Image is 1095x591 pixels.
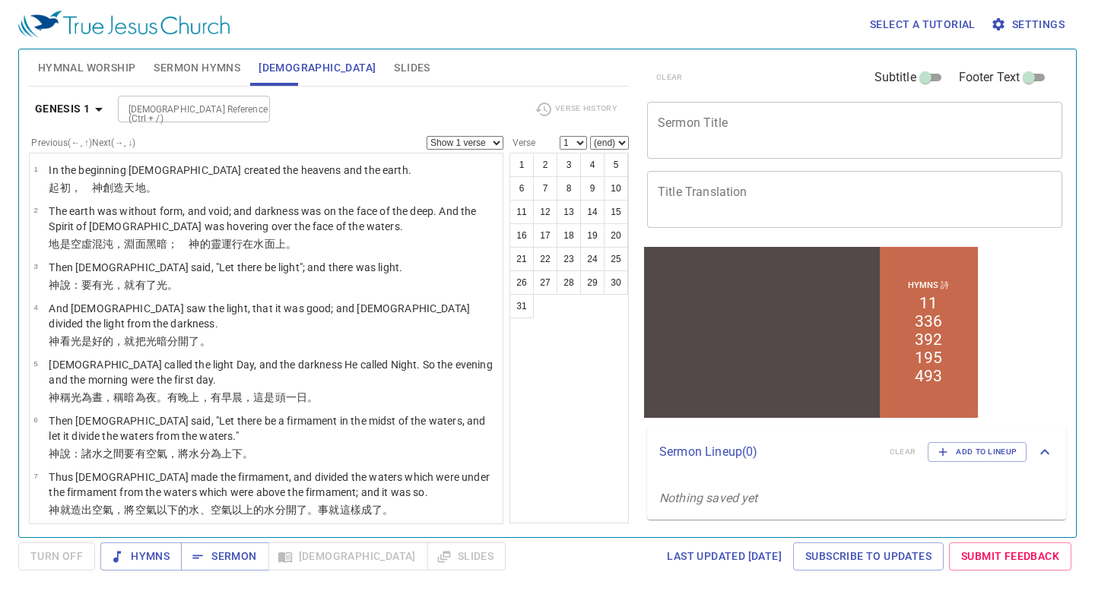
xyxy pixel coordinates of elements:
[297,391,318,403] wh259: 日
[135,238,297,250] wh8415: 面
[557,200,581,224] button: 13
[49,277,402,292] p: 神
[580,223,605,248] button: 19
[103,182,157,194] wh430: 創造
[113,547,170,566] span: Hymns
[122,100,240,118] input: Type Bible Reference
[146,182,157,194] wh776: 。
[60,447,254,460] wh430: 說
[533,247,557,271] button: 22
[557,270,581,295] button: 28
[49,413,498,444] p: Then [DEMOGRAPHIC_DATA] said, "Let there be a firmament in the midst of the waters, and let it di...
[103,279,178,291] wh1961: 光
[31,138,135,147] label: Previous (←, ↑) Next (→, ↓)
[286,238,297,250] wh5921: 。
[580,153,605,177] button: 4
[580,247,605,271] button: 24
[557,223,581,248] button: 18
[221,238,297,250] wh7307: 運行
[509,153,534,177] button: 1
[647,427,1066,477] div: Sermon Lineup(0)clearAdd to Lineup
[938,445,1017,459] span: Add to Lineup
[167,279,178,291] wh216: 。
[81,335,211,347] wh216: 是好的
[509,138,535,147] label: Verse
[33,206,37,214] span: 2
[533,223,557,248] button: 17
[113,238,297,250] wh922: ，淵
[60,238,297,250] wh776: 是
[533,270,557,295] button: 27
[253,504,393,516] wh5921: 的水
[33,303,37,311] span: 4
[604,223,628,248] button: 20
[509,270,534,295] button: 26
[71,391,319,403] wh7121: 光
[49,469,498,500] p: Thus [DEMOGRAPHIC_DATA] made the firmament, and divided the waters which were under the firmament...
[49,236,498,251] p: 地
[49,301,498,331] p: And [DEMOGRAPHIC_DATA] saw the light, that it was good; and [DEMOGRAPHIC_DATA] divided the light ...
[533,176,557,201] button: 7
[60,504,394,516] wh430: 就造出
[92,238,297,250] wh8414: 混沌
[49,180,411,195] p: 起初
[35,100,90,119] b: Genesis 1
[959,68,1020,87] span: Footer Text
[135,391,319,403] wh2822: 為夜
[167,335,211,347] wh2822: 分開了
[113,279,178,291] wh216: ，就有了光
[49,390,498,405] p: 神
[200,391,319,403] wh6153: ，有早晨
[146,238,297,250] wh6440: 黑暗
[243,391,318,403] wh1242: ，這是頭一
[49,502,498,517] p: 神
[124,447,253,460] wh8432: 要有空氣
[81,391,318,403] wh216: 為晝
[154,58,240,77] span: Sermon Hymns
[211,447,254,460] wh914: 為上下。
[509,223,534,248] button: 16
[533,200,557,224] button: 12
[509,176,534,201] button: 6
[870,15,976,34] span: Select a tutorial
[33,472,37,480] span: 7
[275,238,297,250] wh6440: 上
[29,95,115,123] button: Genesis 1
[92,504,393,516] wh6213: 空氣
[661,542,788,570] a: Last updated [DATE]
[49,260,402,275] p: Then [DEMOGRAPHIC_DATA] said, "Let there be light"; and there was light.
[157,504,393,516] wh7549: 以下
[200,504,394,516] wh4325: 、空氣
[659,491,758,505] i: Nothing saved yet
[71,335,211,347] wh7220: 光
[113,335,210,347] wh2896: ，就把光
[580,176,605,201] button: 9
[200,238,297,250] wh430: 的靈
[533,153,557,177] button: 2
[178,504,393,516] wh8478: 的水
[200,335,211,347] wh914: 。
[604,200,628,224] button: 15
[580,270,605,295] button: 29
[71,238,297,250] wh1961: 空虛
[60,391,319,403] wh430: 稱
[659,443,878,461] p: Sermon Lineup ( 0 )
[100,542,182,570] button: Hymns
[557,176,581,201] button: 8
[243,238,297,250] wh7363: 在水
[641,244,981,421] iframe: from-child
[167,447,253,460] wh7549: ，將水
[71,447,254,460] wh559: ：諸水
[33,416,37,424] span: 6
[604,270,628,295] button: 30
[33,262,37,270] span: 3
[71,182,157,194] wh7225: ， 神
[71,279,179,291] wh559: ：要有
[994,15,1065,34] span: Settings
[49,163,411,178] p: In the beginning [DEMOGRAPHIC_DATA] created the heavens and the earth.
[157,335,211,347] wh216: 暗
